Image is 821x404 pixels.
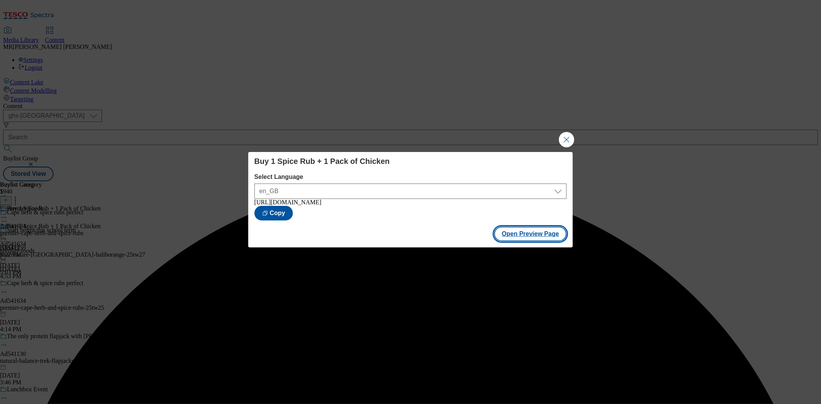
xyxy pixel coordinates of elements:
label: Select Language [254,174,567,180]
h4: Buy 1 Spice Rub + 1 Pack of Chicken [254,157,567,166]
div: Modal [248,152,573,247]
button: Close Modal [559,132,574,147]
button: Copy [254,206,293,220]
div: [URL][DOMAIN_NAME] [254,199,567,206]
button: Open Preview Page [494,227,567,241]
